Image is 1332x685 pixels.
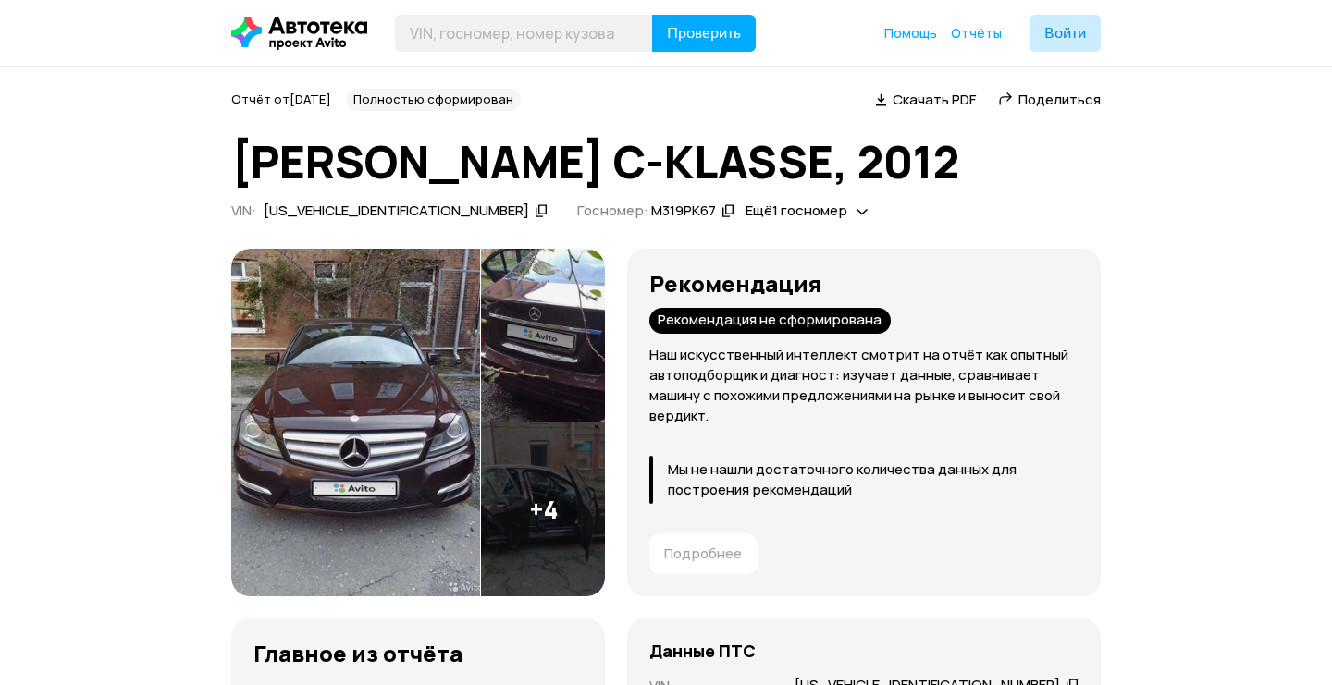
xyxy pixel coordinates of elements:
span: Отчёт от [DATE] [231,91,331,107]
div: М319РК67 [651,202,716,221]
p: Мы не нашли достаточного количества данных для построения рекомендаций [668,459,1079,500]
h3: Рекомендация [649,271,1079,297]
span: Проверить [667,26,741,41]
h3: Главное из отчёта [253,641,583,667]
div: Рекомендация не сформирована [649,308,891,334]
a: Помощь [884,24,937,43]
div: Полностью сформирован [346,89,521,111]
button: Проверить [652,15,756,52]
span: Скачать PDF [893,90,976,109]
span: Помощь [884,24,937,42]
span: VIN : [231,201,256,220]
a: Поделиться [998,90,1101,109]
input: VIN, госномер, номер кузова [395,15,653,52]
h1: [PERSON_NAME] C-KLASSE, 2012 [231,137,1101,187]
button: Войти [1030,15,1101,52]
p: Наш искусственный интеллект смотрит на отчёт как опытный автоподборщик и диагност: изучает данные... [649,345,1079,426]
span: Ещё 1 госномер [746,201,847,220]
span: Войти [1044,26,1086,41]
span: Госномер: [577,201,648,220]
span: Поделиться [1018,90,1101,109]
a: Скачать PDF [875,90,976,109]
h4: Данные ПТС [649,641,756,661]
div: [US_VEHICLE_IDENTIFICATION_NUMBER] [264,202,529,221]
span: Отчёты [951,24,1002,42]
a: Отчёты [951,24,1002,43]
